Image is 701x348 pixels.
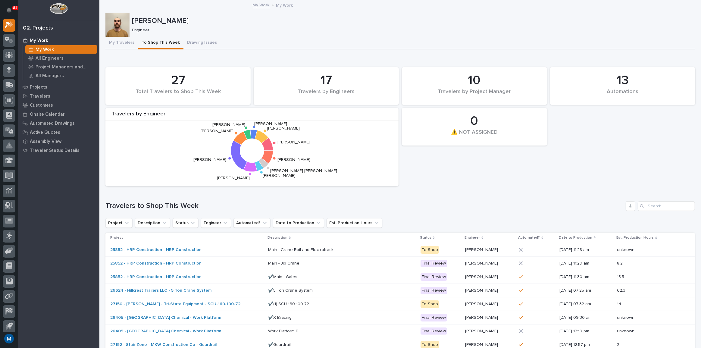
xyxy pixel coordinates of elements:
p: [DATE] 09:30 am [559,315,612,320]
a: 26405 - [GEOGRAPHIC_DATA] Chemical - Work Platform [110,315,221,320]
div: Travelers by Project Manager [412,89,537,101]
p: [DATE] 11:28 am [559,247,612,252]
p: Main - Crane Rail and Electrotrack [268,246,335,252]
div: Final Review [421,273,447,281]
div: ⚠️ NOT ASSIGNED [412,129,537,142]
text: [PERSON_NAME] [194,158,227,162]
p: Customers [30,103,53,108]
p: [DATE] 11:30 am [559,274,612,280]
p: Est. Production Hours [616,234,654,241]
p: Main - Jib Crane [268,260,301,266]
p: [DATE] 12:57 pm [559,342,612,347]
a: Projects [18,83,99,92]
div: 17 [264,73,389,88]
div: Final Review [421,328,447,335]
a: Travelers [18,92,99,101]
div: Notifications81 [8,7,15,17]
a: Traveler Status Details [18,146,99,155]
p: 15.5 [617,273,625,280]
div: Travelers by Engineers [264,89,389,101]
p: My Work [30,38,48,43]
p: My Work [276,2,293,8]
p: Project [110,234,123,241]
div: To Shop [421,300,439,308]
p: Work Platform B [268,328,300,334]
button: Date to Production [273,218,324,228]
p: ✔️5 Ton Crane System [268,287,314,293]
p: 8.2 [617,260,624,266]
div: 13 [560,73,685,88]
p: [DATE] 07:32 am [559,302,612,307]
p: Traveler Status Details [30,148,80,153]
p: All Managers [36,73,64,79]
p: ✔️(1) SCU-160-100-72 [268,300,310,307]
button: Drawing Issues [183,37,221,49]
a: 26624 - Hillcrest Trailers LLC - 5 Ton Crane System [110,288,211,293]
button: Automated? [233,218,271,228]
a: 25852 - HRP Construction - HRP Construction [110,247,202,252]
div: Final Review [421,260,447,267]
button: users-avatar [3,332,15,345]
div: Final Review [421,287,447,294]
p: unknown [617,328,636,334]
p: [PERSON_NAME] [465,328,499,334]
p: ✔️Main - Gates [268,273,299,280]
a: My Work [23,45,99,54]
p: [PERSON_NAME] [465,314,499,320]
p: [DATE] 12:19 pm [559,329,612,334]
p: Project Managers and Engineers [36,64,95,70]
p: [DATE] 11:29 am [559,261,612,266]
text: [PERSON_NAME] [254,122,287,126]
p: Engineer [465,234,480,241]
p: Automated Drawings [30,121,75,126]
tr: 25852 - HRP Construction - HRP Construction Main - Jib CraneMain - Jib Crane Final Review[PERSON_... [105,257,695,270]
div: 02. Projects [23,25,53,32]
p: [PERSON_NAME] [465,260,499,266]
p: Travelers [30,94,50,99]
button: Engineer [201,218,231,228]
input: Search [638,201,695,211]
p: unknown [617,246,636,252]
p: 2 [617,341,621,347]
p: ✔️X Bracing [268,314,293,320]
p: Status [420,234,431,241]
button: Description [135,218,170,228]
div: 0 [412,114,537,129]
tr: 25852 - HRP Construction - HRP Construction ✔️Main - Gates✔️Main - Gates Final Review[PERSON_NAME... [105,270,695,284]
tr: 26624 - Hillcrest Trailers LLC - 5 Ton Crane System ✔️5 Ton Crane System✔️5 Ton Crane System Fina... [105,284,695,297]
tr: 26405 - [GEOGRAPHIC_DATA] Chemical - Work Platform Work Platform BWork Platform B Final Review[PE... [105,324,695,338]
div: Automations [560,89,685,101]
p: My Work [36,47,54,52]
a: 25852 - HRP Construction - HRP Construction [110,274,202,280]
a: 25852 - HRP Construction - HRP Construction [110,261,202,266]
text: [PERSON_NAME] [278,158,311,162]
p: Date to Production [559,234,592,241]
tr: 27150 - [PERSON_NAME] - Tri-State Equipment - SCU-160-100-72 ✔️(1) SCU-160-100-72✔️(1) SCU-160-10... [105,297,695,311]
a: Assembly View [18,137,99,146]
div: 10 [412,73,537,88]
a: All Managers [23,71,99,80]
a: 27152 - Stair Zone - MKW Construction Co - Guardrail [110,342,217,347]
p: Onsite Calendar [30,112,65,117]
a: Automated Drawings [18,119,99,128]
a: My Work [18,36,99,45]
button: Notifications [3,4,15,16]
text: [PERSON_NAME] [263,174,296,178]
text: [PERSON_NAME] [278,140,311,144]
div: Final Review [421,314,447,321]
a: Active Quotes [18,128,99,137]
p: [PERSON_NAME] [465,246,499,252]
text: [PERSON_NAME] [213,123,246,127]
p: [DATE] 07:25 am [559,288,612,293]
p: Engineer [132,28,690,33]
p: [PERSON_NAME] [465,287,499,293]
p: Assembly View [30,139,61,144]
p: [PERSON_NAME] [465,273,499,280]
a: Onsite Calendar [18,110,99,119]
p: Active Quotes [30,130,60,135]
a: 26405 - [GEOGRAPHIC_DATA] Chemical - Work Platform [110,329,221,334]
text: [PERSON_NAME] [201,129,234,133]
p: Description [268,234,287,241]
h1: Travelers to Shop This Week [105,202,623,210]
